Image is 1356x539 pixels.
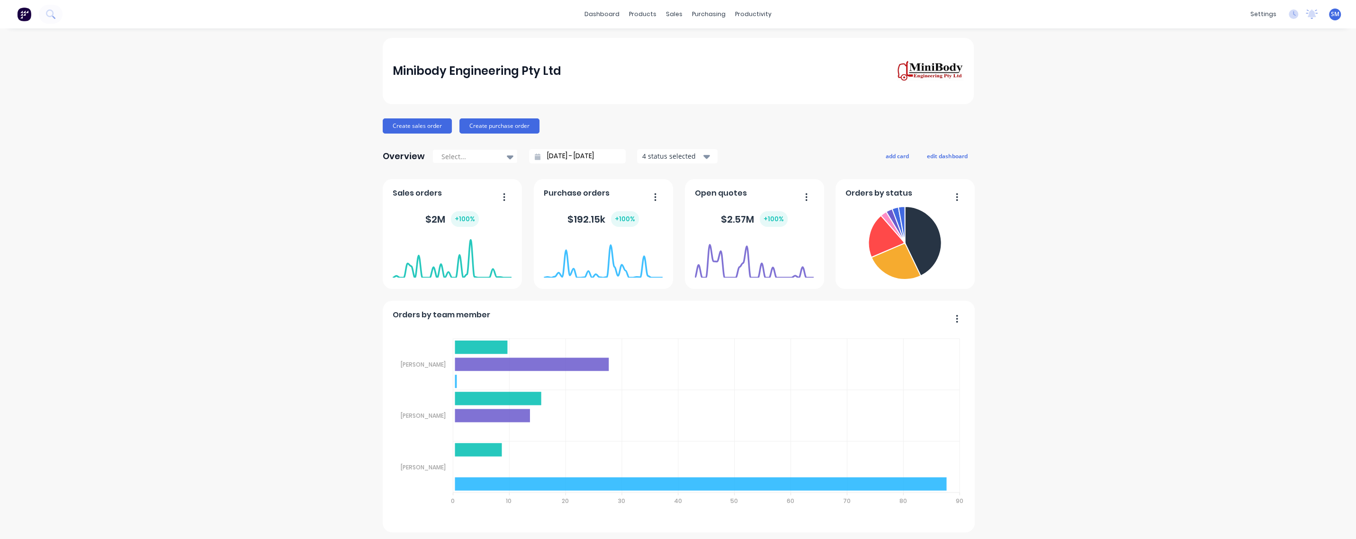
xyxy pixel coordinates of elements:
[401,412,446,420] tspan: [PERSON_NAME]
[624,7,661,21] div: products
[17,7,31,21] img: Factory
[451,497,455,505] tspan: 0
[544,188,610,199] span: Purchase orders
[459,118,539,134] button: Create purchase order
[956,497,963,505] tspan: 90
[730,7,776,21] div: productivity
[661,7,687,21] div: sales
[760,211,788,227] div: + 100 %
[687,7,730,21] div: purchasing
[721,211,788,227] div: $ 2.57M
[580,7,624,21] a: dashboard
[674,497,682,505] tspan: 40
[637,149,718,163] button: 4 status selected
[921,150,974,162] button: edit dashboard
[567,211,639,227] div: $ 192.15k
[618,497,625,505] tspan: 30
[562,497,569,505] tspan: 20
[695,188,747,199] span: Open quotes
[383,118,452,134] button: Create sales order
[1246,7,1281,21] div: settings
[897,60,963,82] img: Minibody Engineering Pty Ltd
[401,360,446,368] tspan: [PERSON_NAME]
[401,463,446,471] tspan: [PERSON_NAME]
[393,188,442,199] span: Sales orders
[642,151,702,161] div: 4 status selected
[845,188,912,199] span: Orders by status
[506,497,512,505] tspan: 10
[1331,10,1339,18] span: SM
[899,497,907,505] tspan: 80
[451,211,479,227] div: + 100 %
[787,497,794,505] tspan: 60
[425,211,479,227] div: $ 2M
[393,62,561,81] div: Minibody Engineering Pty Ltd
[880,150,915,162] button: add card
[393,309,490,321] span: Orders by team member
[730,497,738,505] tspan: 50
[611,211,639,227] div: + 100 %
[383,147,425,166] div: Overview
[843,497,851,505] tspan: 70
